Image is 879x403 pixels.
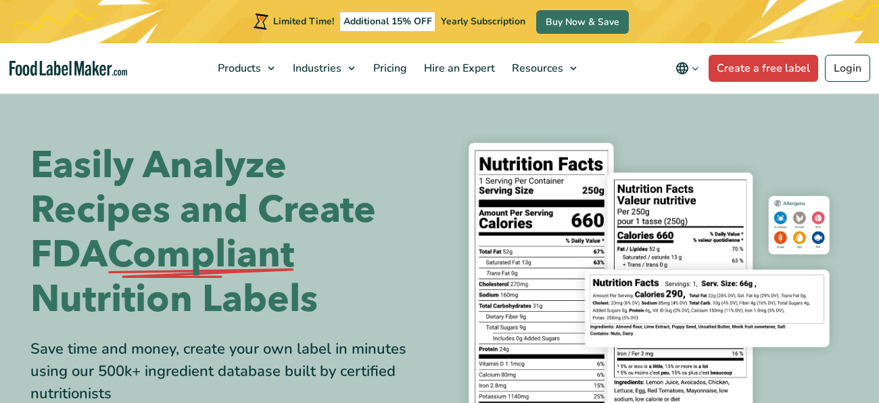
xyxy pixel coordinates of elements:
[30,143,429,322] h1: Easily Analyze Recipes and Create FDA Nutrition Labels
[666,55,709,82] button: Change language
[504,43,584,93] a: Resources
[416,43,500,93] a: Hire an Expert
[420,61,496,76] span: Hire an Expert
[108,233,294,277] span: Compliant
[214,61,262,76] span: Products
[508,61,565,76] span: Resources
[9,61,127,76] a: Food Label Maker homepage
[825,55,870,82] a: Login
[285,43,362,93] a: Industries
[709,55,818,82] a: Create a free label
[273,15,334,28] span: Limited Time!
[289,61,343,76] span: Industries
[210,43,281,93] a: Products
[340,12,435,31] span: Additional 15% OFF
[365,43,412,93] a: Pricing
[536,10,629,34] a: Buy Now & Save
[369,61,408,76] span: Pricing
[441,15,525,28] span: Yearly Subscription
